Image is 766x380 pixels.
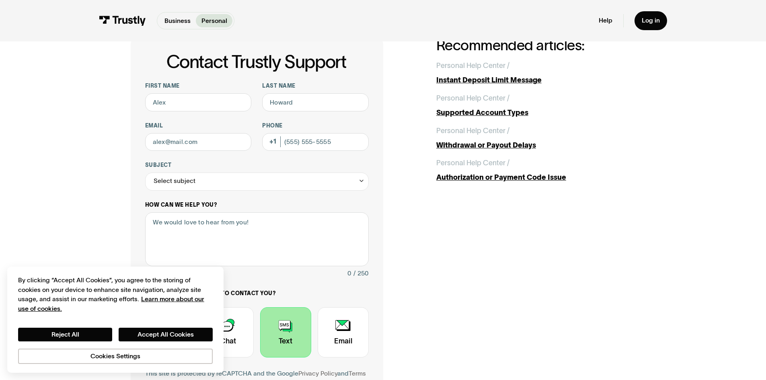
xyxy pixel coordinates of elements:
[599,16,612,25] a: Help
[7,267,224,373] div: Cookie banner
[144,52,369,72] h1: Contact Trustly Support
[262,93,369,111] input: Howard
[145,82,252,90] label: First name
[436,107,636,118] div: Supported Account Types
[436,60,509,71] div: Personal Help Center /
[436,125,509,136] div: Personal Help Center /
[145,93,252,111] input: Alex
[436,93,636,118] a: Personal Help Center /Supported Account Types
[145,290,369,297] label: How would you like us to contact you?
[436,75,636,86] div: Instant Deposit Limit Message
[18,328,112,341] button: Reject All
[436,60,636,86] a: Personal Help Center /Instant Deposit Limit Message
[436,93,509,104] div: Personal Help Center /
[436,125,636,151] a: Personal Help Center /Withdrawal or Payout Delays
[347,268,351,279] div: 0
[18,275,213,364] div: Privacy
[353,268,369,279] div: / 250
[159,14,196,27] a: Business
[635,11,667,30] a: Log in
[18,275,213,313] div: By clicking “Accept All Cookies”, you agree to the storing of cookies on your device to enhance s...
[145,122,252,129] label: Email
[436,172,636,183] div: Authorization or Payment Code Issue
[18,349,213,364] button: Cookies Settings
[145,173,369,191] div: Select subject
[145,201,369,209] label: How can we help you?
[436,158,636,183] a: Personal Help Center /Authorization or Payment Code Issue
[436,140,636,151] div: Withdrawal or Payout Delays
[145,133,252,151] input: alex@mail.com
[99,16,146,26] img: Trustly Logo
[164,16,191,26] p: Business
[436,158,509,168] div: Personal Help Center /
[119,328,213,341] button: Accept All Cookies
[436,37,636,53] h2: Recommended articles:
[642,16,660,25] div: Log in
[201,16,227,26] p: Personal
[262,122,369,129] label: Phone
[262,133,369,151] input: (555) 555-5555
[262,82,369,90] label: Last name
[145,162,369,169] label: Subject
[154,176,195,187] div: Select subject
[196,14,232,27] a: Personal
[298,370,337,377] a: Privacy Policy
